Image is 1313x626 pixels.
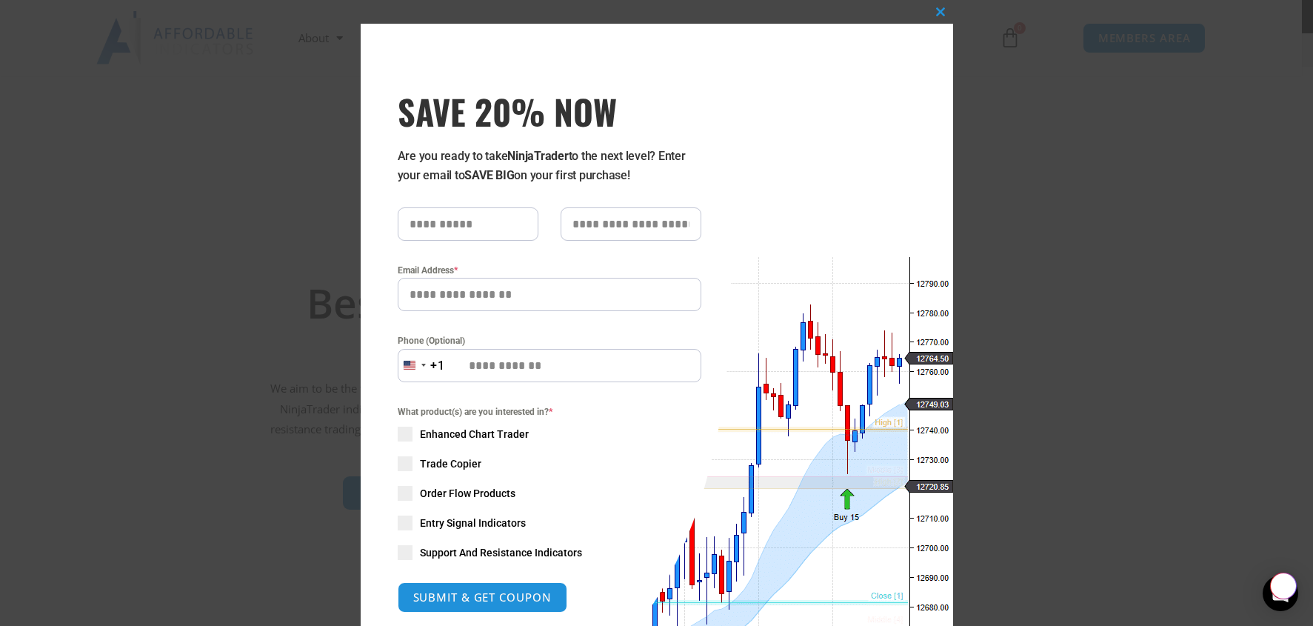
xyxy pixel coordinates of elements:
[507,149,568,163] strong: NinjaTrader
[398,486,701,501] label: Order Flow Products
[464,168,514,182] strong: SAVE BIG
[398,582,567,613] button: SUBMIT & GET COUPON
[420,486,515,501] span: Order Flow Products
[398,333,701,348] label: Phone (Optional)
[420,516,526,530] span: Entry Signal Indicators
[1263,576,1298,611] div: Open Intercom Messenger
[398,516,701,530] label: Entry Signal Indicators
[398,456,701,471] label: Trade Copier
[430,356,445,376] div: +1
[398,545,701,560] label: Support And Resistance Indicators
[398,147,701,185] p: Are you ready to take to the next level? Enter your email to on your first purchase!
[420,427,529,442] span: Enhanced Chart Trader
[398,90,701,132] h3: SAVE 20% NOW
[398,404,701,419] span: What product(s) are you interested in?
[398,427,701,442] label: Enhanced Chart Trader
[398,263,701,278] label: Email Address
[398,349,445,382] button: Selected country
[420,545,582,560] span: Support And Resistance Indicators
[420,456,481,471] span: Trade Copier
